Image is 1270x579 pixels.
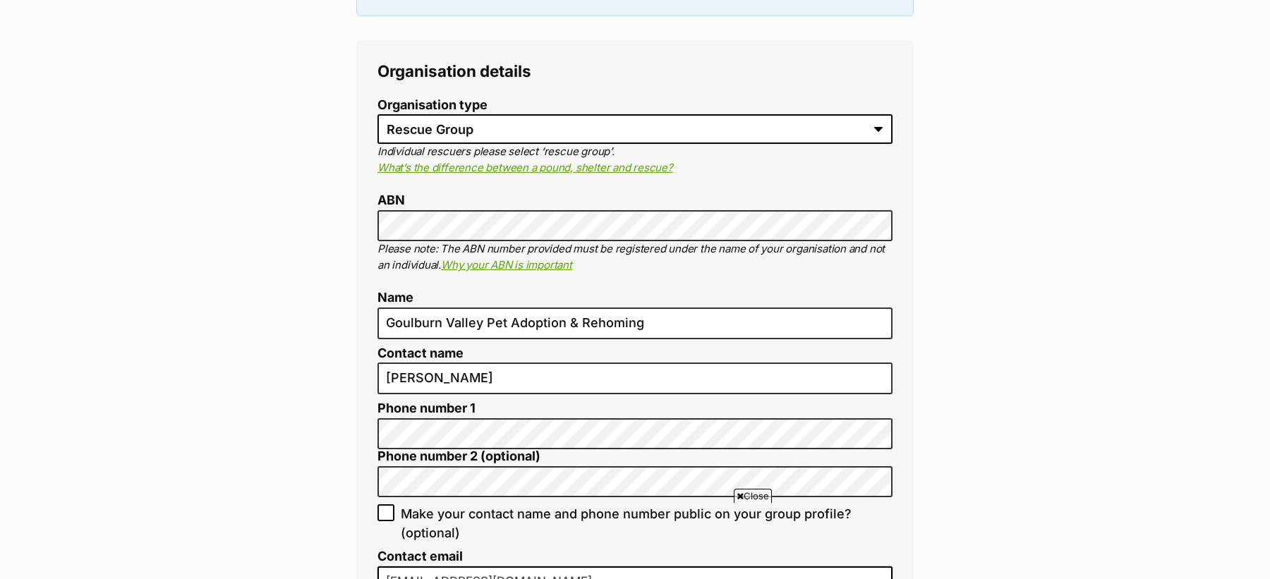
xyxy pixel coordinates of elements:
[377,161,673,174] a: What’s the difference between a pound, shelter and rescue?
[377,346,893,361] label: Contact name
[441,258,572,272] a: Why your ABN is important
[293,508,977,572] iframe: Advertisement
[377,144,893,176] p: Individual rescuers please select ‘rescue group’.
[377,98,893,113] label: Organisation type
[377,401,893,416] label: Phone number 1
[377,193,893,208] label: ABN
[377,241,893,273] p: Please note: The ABN number provided must be registered under the name of your organisation and n...
[377,61,531,80] span: Organisation details
[377,291,893,305] label: Name
[734,489,772,503] span: Close
[377,449,893,464] label: Phone number 2 (optional)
